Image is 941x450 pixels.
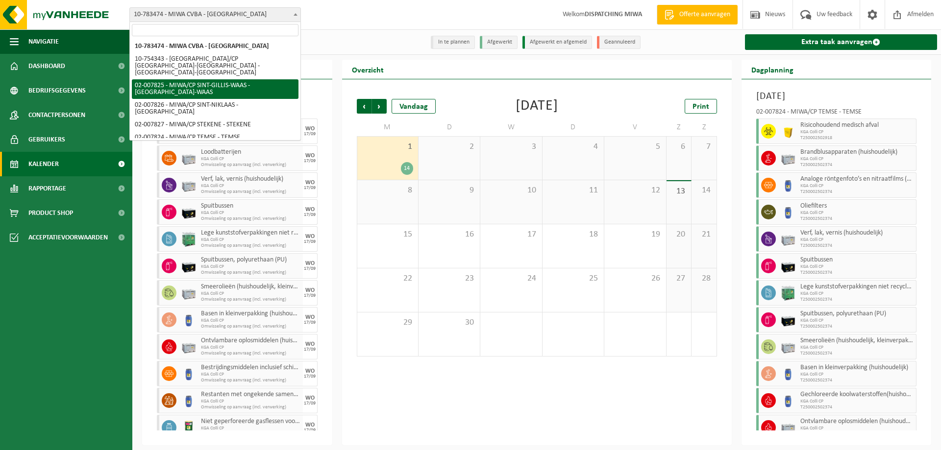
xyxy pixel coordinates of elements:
[305,261,315,266] div: WO
[201,426,300,431] span: KGA Colli CP
[132,99,298,118] li: 02-007826 - MIWA/CP SINT-NIKLAAS - [GEOGRAPHIC_DATA]
[201,404,300,410] span: Omwisseling op aanvraag (incl. verwerking)
[342,60,394,79] h2: Overzicht
[181,312,196,327] img: PB-OT-0120-HPE-00-02
[800,351,914,356] span: T250002502374
[609,142,661,152] span: 5
[800,129,914,135] span: KGA Colli CP
[181,339,196,354] img: PB-LB-0680-HPE-GY-11
[201,351,300,356] span: Omwisseling op aanvraag (incl. verwerking)
[201,148,300,156] span: Loodbatterijen
[201,243,300,249] span: Omwisseling op aanvraag (incl. verwerking)
[28,152,59,176] span: Kalender
[667,118,692,136] td: Z
[431,36,475,49] li: In te plannen
[201,391,300,399] span: Restanten met ongekende samenstelling (huishoudelijk)
[485,185,537,196] span: 10
[781,205,795,219] img: PB-OT-0120-HPE-00-02
[781,393,795,408] img: PB-OT-0120-HPE-00-02
[132,40,298,53] li: 10-783474 - MIWA CVBA - [GEOGRAPHIC_DATA]
[547,273,599,284] span: 25
[800,202,914,210] span: Oliefilters
[305,368,315,374] div: WO
[362,185,413,196] span: 8
[419,118,480,136] td: D
[372,99,387,114] span: Volgende
[181,420,196,435] img: PB-OT-0200-MET-00-03
[692,118,717,136] td: Z
[800,243,914,249] span: T250002502374
[357,118,419,136] td: M
[201,264,300,270] span: KGA Colli CP
[132,53,298,79] li: 10-754343 - [GEOGRAPHIC_DATA]/CP [GEOGRAPHIC_DATA]-[GEOGRAPHIC_DATA] - [GEOGRAPHIC_DATA]-[GEOGRAP...
[696,142,711,152] span: 7
[423,229,475,240] span: 16
[604,118,666,136] td: V
[304,293,316,298] div: 17/09
[28,29,59,54] span: Navigatie
[800,364,914,372] span: Basen in kleinverpakking (huishoudelijk)
[305,180,315,186] div: WO
[392,99,436,114] div: Vandaag
[201,229,300,237] span: Lege kunststofverpakkingen niet recycleerbaar
[800,310,914,318] span: Spuitbussen, polyurethaan (PU)
[201,202,300,210] span: Spuitbussen
[800,256,914,264] span: Spuitbussen
[800,270,914,276] span: T250002502374
[480,36,518,49] li: Afgewerkt
[201,270,300,276] span: Omwisseling op aanvraag (incl. verwerking)
[745,34,938,50] a: Extra taak aanvragen
[28,54,65,78] span: Dashboard
[800,175,914,183] span: Analoge röntgenfoto’s en nitraatfilms (huishoudelijk)
[800,297,914,303] span: T250002502374
[800,318,914,324] span: KGA Colli CP
[401,162,413,175] div: 14
[201,310,300,318] span: Basen in kleinverpakking (huishoudelijk)
[305,234,315,239] div: WO
[485,142,537,152] span: 3
[305,314,315,320] div: WO
[657,5,738,24] a: Offerte aanvragen
[671,186,686,197] span: 13
[305,207,315,213] div: WO
[132,79,298,99] li: 02-007825 - MIWA/CP SINT-GILLIS-WAAS - [GEOGRAPHIC_DATA]-WAAS
[181,285,196,300] img: PB-LB-0680-HPE-GY-11
[547,229,599,240] span: 18
[362,142,413,152] span: 1
[800,345,914,351] span: KGA Colli CP
[543,118,604,136] td: D
[522,36,592,49] li: Afgewerkt en afgemeld
[547,185,599,196] span: 11
[132,118,298,131] li: 02-007827 - MIWA/CP STEKENE - STEKENE
[304,159,316,164] div: 17/09
[28,103,85,127] span: Contactpersonen
[800,337,914,345] span: Smeerolieën (huishoudelijk, kleinverpakking)
[362,229,413,240] span: 15
[201,210,300,216] span: KGA Colli CP
[800,283,914,291] span: Lege kunststofverpakkingen niet recycleerbaar
[201,291,300,297] span: KGA Colli CP
[201,378,300,383] span: Omwisseling op aanvraag (incl. verwerking)
[800,148,914,156] span: Brandblusapparaten (huishoudelijk)
[693,103,709,111] span: Print
[181,178,196,192] img: PB-LB-0680-HPE-GY-11
[677,10,733,20] span: Offerte aanvragen
[423,142,475,152] span: 2
[800,391,914,399] span: Gechloreerde koolwaterstoffen(huishoudelijk)
[800,324,914,330] span: T250002502374
[130,8,300,22] span: 10-783474 - MIWA CVBA - SINT-NIKLAAS
[132,131,298,144] li: 02-007824 - MIWA/CP TEMSE - TEMSE
[696,185,711,196] span: 14
[800,156,914,162] span: KGA Colli CP
[800,372,914,378] span: KGA Colli CP
[800,210,914,216] span: KGA Colli CP
[304,213,316,217] div: 17/09
[362,273,413,284] span: 22
[800,378,914,383] span: T250002502374
[800,426,914,431] span: KGA Colli CP
[201,156,300,162] span: KGA Colli CP
[201,189,300,195] span: Omwisseling op aanvraag (incl. verwerking)
[756,109,917,118] div: 02-007824 - MIWA/CP TEMSE - TEMSE
[201,372,300,378] span: KGA Colli CP
[800,183,914,189] span: KGA Colli CP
